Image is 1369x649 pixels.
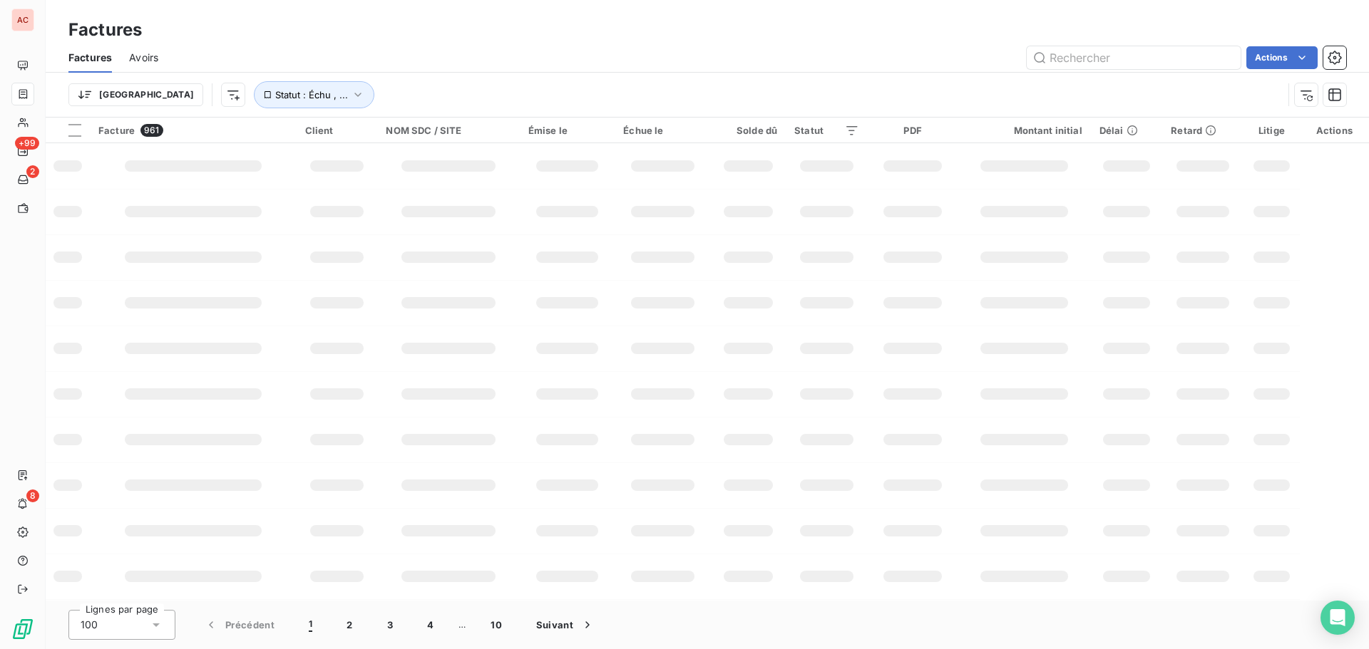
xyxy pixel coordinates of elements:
[275,89,348,100] span: Statut : Échu , ...
[966,125,1082,136] div: Montant initial
[1252,125,1291,136] div: Litige
[68,51,112,65] span: Factures
[140,124,163,137] span: 961
[519,610,612,640] button: Suivant
[386,125,511,136] div: NOM SDC / SITE
[254,81,374,108] button: Statut : Échu , ...
[1027,46,1241,69] input: Rechercher
[15,137,39,150] span: +99
[1321,601,1355,635] div: Open Intercom Messenger
[329,610,369,640] button: 2
[370,610,410,640] button: 3
[26,489,39,502] span: 8
[11,9,34,31] div: AC
[68,83,203,106] button: [GEOGRAPHIC_DATA]
[1171,125,1235,136] div: Retard
[876,125,949,136] div: PDF
[81,618,98,632] span: 100
[1308,125,1360,136] div: Actions
[11,618,34,640] img: Logo LeanPay
[26,165,39,178] span: 2
[98,125,135,136] span: Facture
[473,610,519,640] button: 10
[1246,46,1318,69] button: Actions
[187,610,292,640] button: Précédent
[794,125,859,136] div: Statut
[305,125,369,136] div: Client
[129,51,158,65] span: Avoirs
[719,125,777,136] div: Solde dû
[1099,125,1154,136] div: Délai
[451,613,473,636] span: …
[292,610,329,640] button: 1
[623,125,702,136] div: Échue le
[68,17,142,43] h3: Factures
[528,125,607,136] div: Émise le
[410,610,451,640] button: 4
[309,618,312,632] span: 1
